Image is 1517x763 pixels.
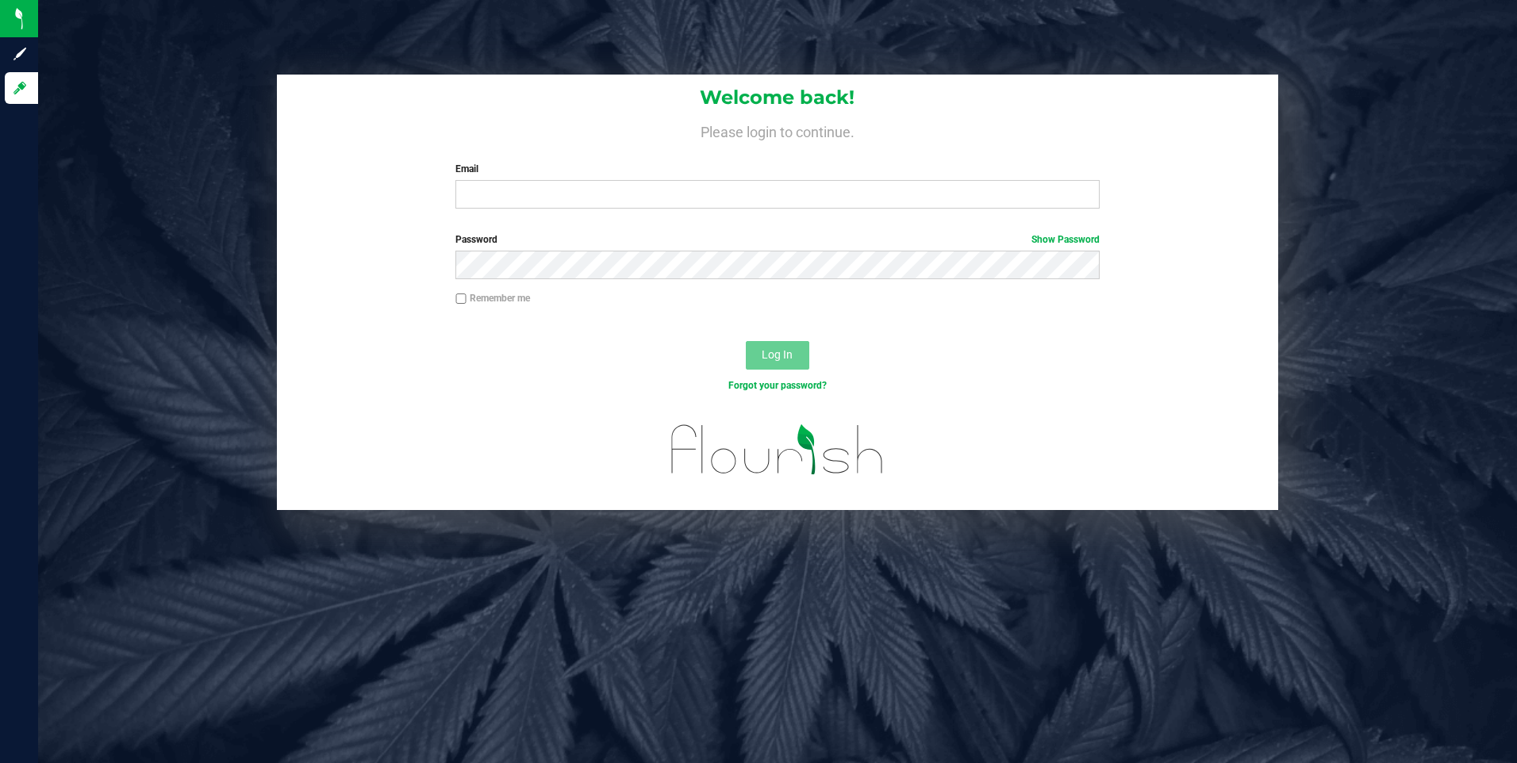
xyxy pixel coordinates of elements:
a: Forgot your password? [728,380,827,391]
span: Log In [762,348,793,361]
h1: Welcome back! [277,87,1279,108]
label: Remember me [455,291,530,305]
input: Remember me [455,293,467,305]
label: Email [455,162,1100,176]
inline-svg: Log in [12,80,28,96]
a: Show Password [1031,234,1100,245]
img: flourish_logo.svg [652,409,903,490]
button: Log In [746,341,809,370]
inline-svg: Sign up [12,46,28,62]
span: Password [455,234,497,245]
h4: Please login to continue. [277,121,1279,140]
